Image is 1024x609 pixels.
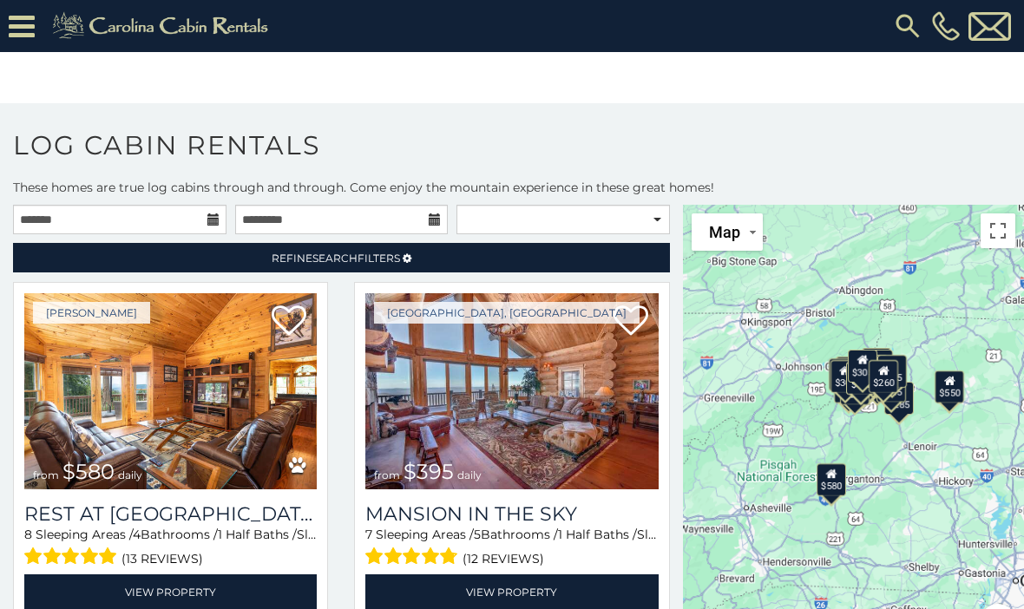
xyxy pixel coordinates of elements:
span: $580 [62,459,115,484]
a: [PHONE_NUMBER] [928,11,964,41]
div: $295 [829,358,858,391]
span: daily [118,468,142,481]
a: RefineSearchFilters [13,243,670,272]
div: $320 [862,348,891,381]
span: from [33,468,59,481]
a: Mansion In The Sky [365,502,658,526]
img: Khaki-logo.png [43,9,283,43]
div: Sleeping Areas / Bathrooms / Sleeps: [365,526,658,570]
div: $305 [830,360,860,393]
h3: Rest at Mountain Crest [24,502,317,526]
span: (12 reviews) [463,547,544,570]
div: $305 [848,350,877,383]
div: $255 [864,350,894,383]
a: [PERSON_NAME] [33,302,150,324]
span: 4 [133,527,141,542]
div: $302 [847,362,876,395]
button: Toggle fullscreen view [981,213,1015,248]
div: Sleeping Areas / Bathrooms / Sleeps: [24,526,317,570]
span: 1 Half Baths / [558,527,637,542]
div: $580 [817,463,847,496]
button: Change map style [692,213,763,251]
div: $550 [935,370,965,403]
span: 7 [365,527,372,542]
span: Refine Filters [272,252,400,265]
img: Mansion In The Sky [365,293,658,489]
img: Rest at Mountain Crest [24,293,317,489]
span: 5 [474,527,481,542]
span: daily [457,468,482,481]
span: 1 Half Baths / [218,527,297,542]
span: Map [709,223,740,241]
span: from [374,468,400,481]
a: Rest at Mountain Crest from $580 daily [24,293,317,489]
a: Rest at [GEOGRAPHIC_DATA] [24,502,317,526]
a: Mansion In The Sky from $395 daily [365,293,658,489]
span: $395 [404,459,454,484]
div: $235 [877,355,907,388]
span: (13 reviews) [121,547,203,570]
img: search-regular.svg [892,10,923,42]
span: 8 [24,527,32,542]
a: Add to favorites [272,304,306,340]
span: Search [312,252,358,265]
a: [GEOGRAPHIC_DATA], [GEOGRAPHIC_DATA] [374,302,640,324]
div: $260 [870,360,899,393]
